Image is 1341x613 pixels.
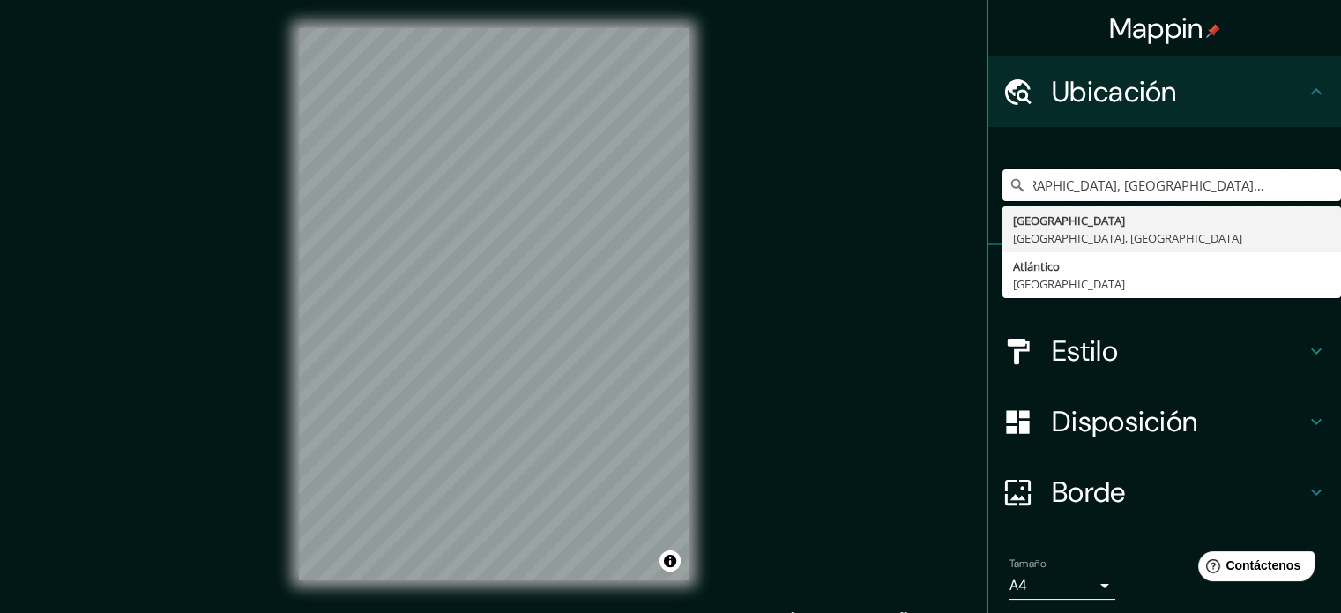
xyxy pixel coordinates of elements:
[1009,557,1046,571] font: Tamaño
[1002,169,1341,201] input: Elige tu ciudad o zona
[1184,544,1322,594] iframe: Lanzador de widgets de ayuda
[988,245,1341,316] div: Patas
[988,457,1341,527] div: Borde
[1206,24,1220,38] img: pin-icon.png
[299,28,689,580] canvas: Mapa
[1052,333,1118,370] font: Estilo
[1052,403,1197,440] font: Disposición
[988,316,1341,386] div: Estilo
[1052,73,1177,110] font: Ubicación
[988,386,1341,457] div: Disposición
[659,550,681,572] button: Activar o desactivar atribución
[1013,230,1242,246] font: [GEOGRAPHIC_DATA], [GEOGRAPHIC_DATA]
[988,56,1341,127] div: Ubicación
[1109,10,1203,47] font: Mappin
[1013,258,1060,274] font: Atlántico
[1009,572,1115,600] div: A4
[1009,576,1027,594] font: A4
[1052,474,1126,511] font: Borde
[1013,213,1125,228] font: [GEOGRAPHIC_DATA]
[1013,276,1125,292] font: [GEOGRAPHIC_DATA]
